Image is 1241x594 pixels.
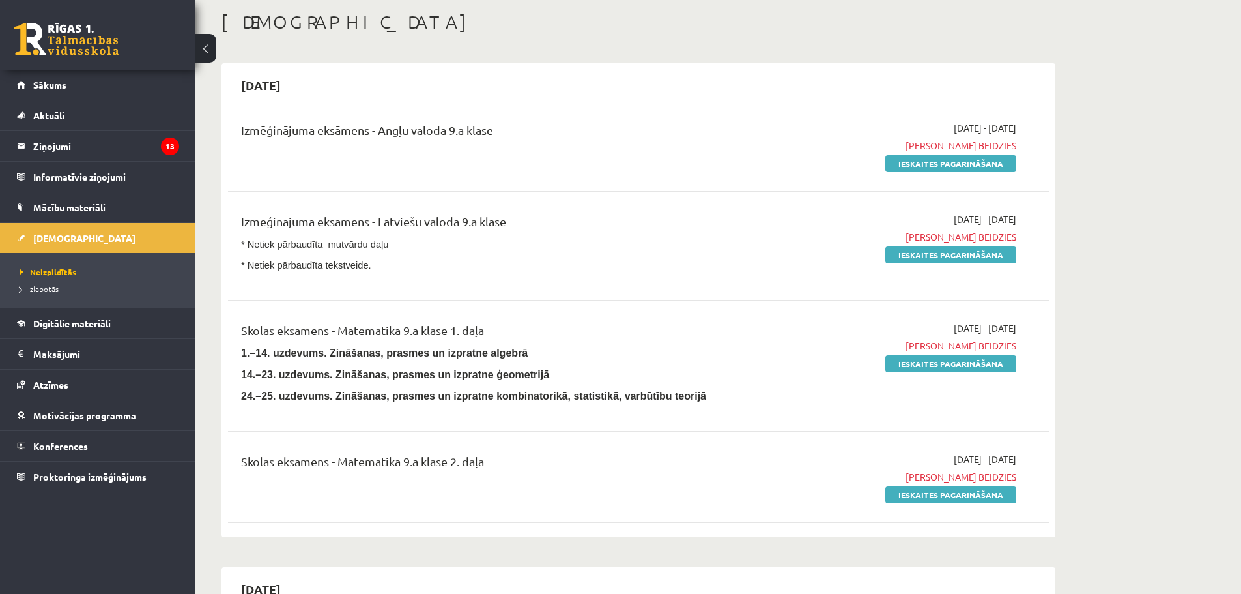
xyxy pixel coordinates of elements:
a: Ziņojumi13 [17,131,179,161]
span: [DEMOGRAPHIC_DATA] [33,232,136,244]
span: Atzīmes [33,379,68,391]
a: Informatīvie ziņojumi [17,162,179,192]
span: [PERSON_NAME] beidzies [771,470,1016,484]
a: Maksājumi [17,339,179,369]
a: Konferences [17,431,179,461]
a: Ieskaites pagarināšana [885,355,1016,372]
div: Izmēģinājuma eksāmens - Angļu valoda 9.a klase [241,121,751,145]
a: Neizpildītās [20,266,182,278]
a: Ieskaites pagarināšana [885,246,1016,263]
a: Atzīmes [17,370,179,400]
span: 24.–25. uzdevums. Zināšanas, prasmes un izpratne kombinatorikā, statistikā, varbūtību teorijā [241,391,706,402]
span: Izlabotās [20,284,59,294]
legend: Informatīvie ziņojumi [33,162,179,192]
h2: [DATE] [228,70,294,100]
a: Izlabotās [20,283,182,295]
a: Motivācijas programma [17,400,179,430]
a: Sākums [17,70,179,100]
span: [PERSON_NAME] beidzies [771,139,1016,153]
a: Proktoringa izmēģinājums [17,462,179,492]
span: * Netiek pārbaudīta mutvārdu daļu [241,239,389,250]
span: Motivācijas programma [33,409,136,421]
span: [DATE] - [DATE] [954,213,1016,226]
a: Rīgas 1. Tālmācības vidusskola [14,23,119,55]
span: [PERSON_NAME] beidzies [771,339,1016,353]
span: [DATE] - [DATE] [954,453,1016,466]
div: Skolas eksāmens - Matemātika 9.a klase 1. daļa [241,321,751,346]
span: 14.–23. uzdevums. Zināšanas, prasmes un izpratne ģeometrijā [241,369,549,380]
span: * Netiek pārbaudīta tekstveide. [241,260,371,271]
h1: [DEMOGRAPHIC_DATA] [221,11,1055,33]
legend: Maksājumi [33,339,179,369]
a: [DEMOGRAPHIC_DATA] [17,223,179,253]
span: [DATE] - [DATE] [954,321,1016,335]
span: Neizpildītās [20,267,76,277]
span: Aktuāli [33,110,64,121]
div: Skolas eksāmens - Matemātika 9.a klase 2. daļa [241,453,751,477]
legend: Ziņojumi [33,131,179,161]
a: Ieskaites pagarināšana [885,155,1016,172]
span: Digitālie materiāli [33,318,111,329]
span: [DATE] - [DATE] [954,121,1016,135]
span: Proktoringa izmēģinājums [33,471,147,483]
span: 1.–14. uzdevums. Zināšanas, prasmes un izpratne algebrā [241,348,528,359]
span: Konferences [33,440,88,452]
a: Aktuāli [17,100,179,130]
i: 13 [161,138,179,155]
span: Sākums [33,79,66,91]
a: Digitālie materiāli [17,308,179,338]
span: [PERSON_NAME] beidzies [771,230,1016,244]
span: Mācību materiāli [33,201,106,213]
a: Ieskaites pagarināšana [885,486,1016,503]
a: Mācību materiāli [17,192,179,222]
div: Izmēģinājuma eksāmens - Latviešu valoda 9.a klase [241,213,751,237]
